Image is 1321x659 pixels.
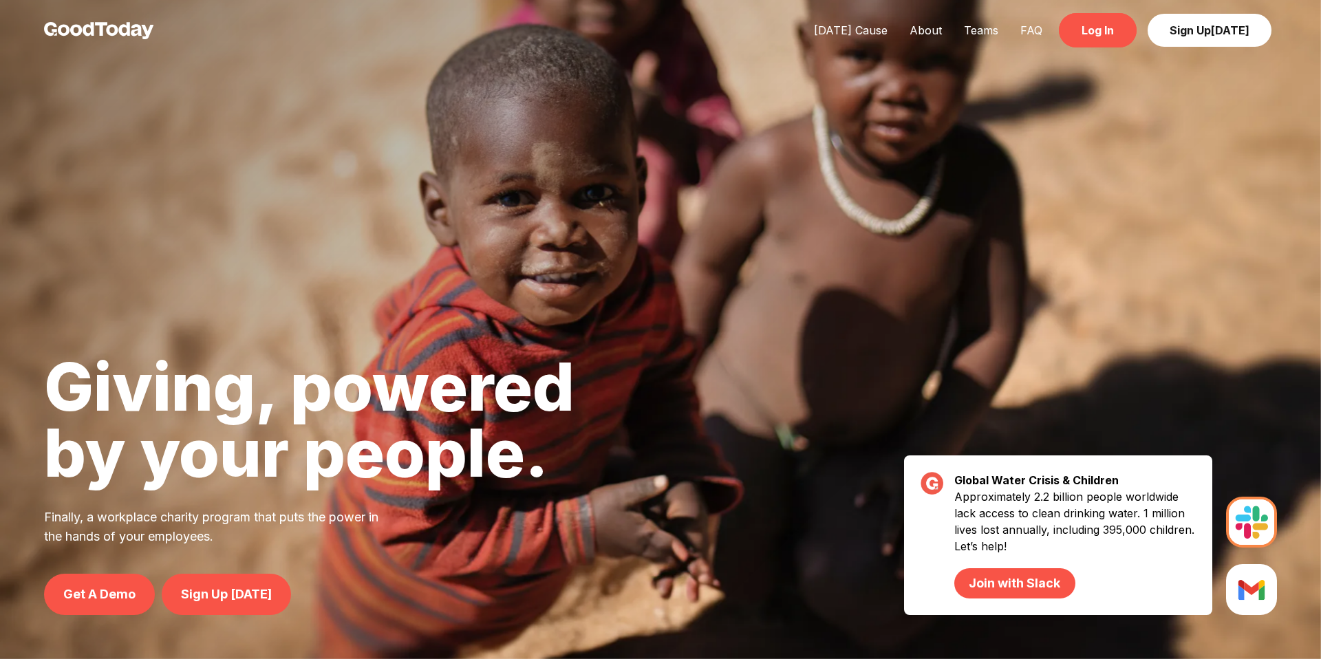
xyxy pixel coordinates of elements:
[954,488,1196,598] p: Approximately 2.2 billion people worldwide lack access to clean drinking water. 1 million lives l...
[1059,13,1137,47] a: Log In
[1148,14,1271,47] a: Sign Up[DATE]
[899,23,953,37] a: About
[953,23,1009,37] a: Teams
[803,23,899,37] a: [DATE] Cause
[162,574,291,615] a: Sign Up [DATE]
[954,473,1119,487] strong: Global Water Crisis & Children
[44,508,396,546] p: Finally, a workplace charity program that puts the power in the hands of your employees.
[44,574,155,615] a: Get A Demo
[954,568,1075,598] a: Join with Slack
[1211,23,1249,37] span: [DATE]
[44,354,574,486] h1: Giving, powered by your people.
[1226,497,1277,548] img: Slack
[1009,23,1053,37] a: FAQ
[44,22,154,39] img: GoodToday
[1226,564,1277,615] img: Slack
